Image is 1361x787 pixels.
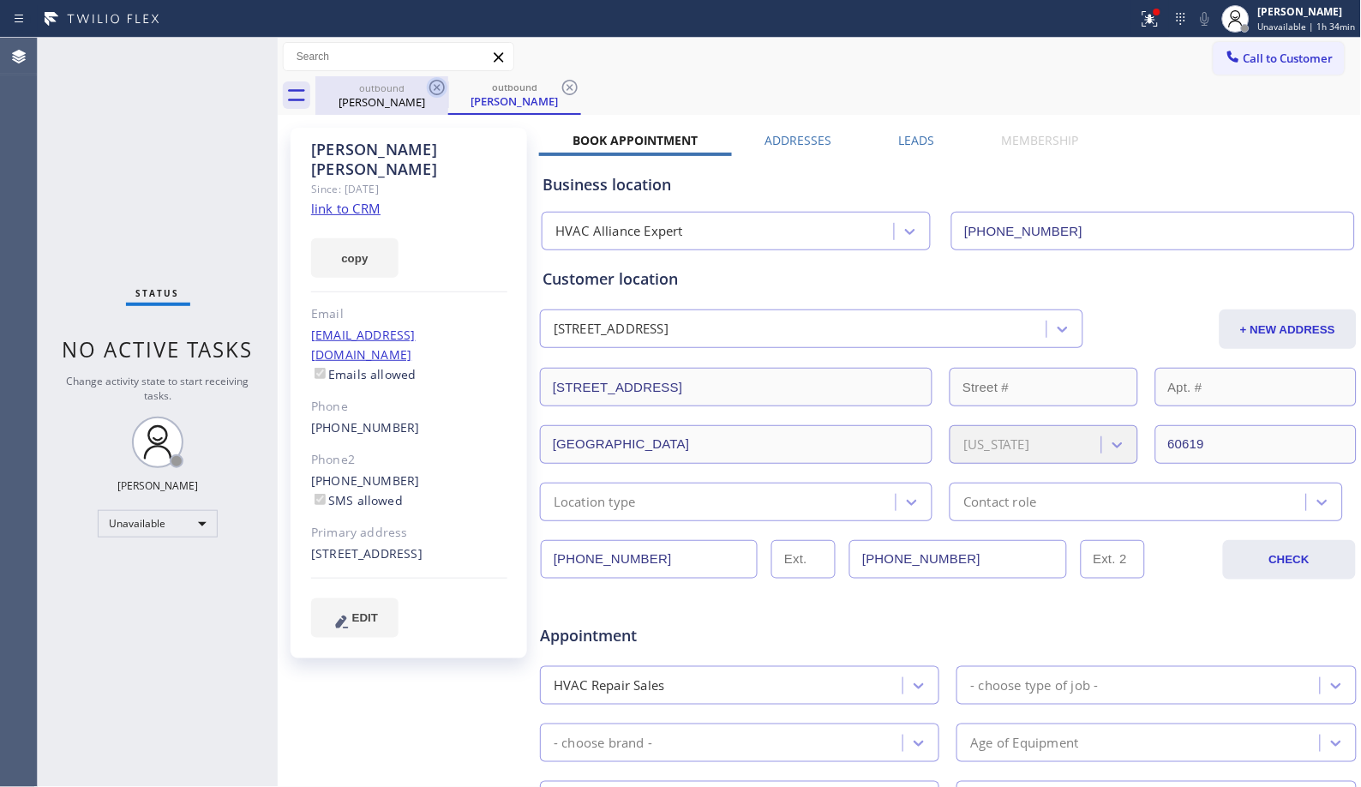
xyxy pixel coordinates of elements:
label: Membership [1002,132,1079,148]
div: [PERSON_NAME] [1258,4,1356,19]
div: Colleen Anderson [317,76,447,115]
input: SMS allowed [315,494,326,505]
div: Business location [543,173,1354,196]
div: Contact role [963,492,1036,512]
div: - choose type of job - [970,676,1098,695]
input: ZIP [1155,425,1357,464]
button: Call to Customer [1214,42,1345,75]
div: outbound [317,81,447,94]
a: [PHONE_NUMBER] [311,419,420,436]
input: Phone Number [951,212,1354,250]
input: Apt. # [1155,368,1357,406]
button: Mute [1193,7,1217,31]
a: link to CRM [311,200,381,217]
input: Phone Number [541,540,758,579]
input: Ext. [771,540,836,579]
span: Appointment [540,624,810,647]
a: [PHONE_NUMBER] [311,472,420,489]
input: Address [540,368,932,406]
div: [STREET_ADDRESS] [311,544,507,564]
div: [STREET_ADDRESS] [554,320,669,339]
div: - choose brand - [554,733,652,753]
div: Primary address [311,523,507,543]
div: Since: [DATE] [311,179,507,199]
div: Age of Equipment [970,733,1078,753]
span: Unavailable | 1h 34min [1258,21,1356,33]
input: Search [284,43,513,70]
input: Ext. 2 [1081,540,1145,579]
span: No active tasks [63,335,254,363]
div: Customer location [543,267,1354,291]
button: CHECK [1223,540,1356,580]
div: Phone2 [311,450,507,470]
div: [PERSON_NAME] [317,94,447,110]
button: EDIT [311,598,399,638]
div: [PERSON_NAME] [117,478,198,493]
input: City [540,425,932,464]
div: Phone [311,397,507,417]
span: Status [136,287,180,299]
label: Book Appointment [573,132,698,148]
input: Phone Number 2 [849,540,1066,579]
button: copy [311,238,399,278]
div: HVAC Alliance Expert [555,222,683,242]
span: EDIT [352,611,378,624]
input: Street # [950,368,1137,406]
div: Location type [554,492,636,512]
label: SMS allowed [311,492,403,508]
div: [PERSON_NAME] [450,93,579,109]
div: [PERSON_NAME] [PERSON_NAME] [311,140,507,179]
label: Addresses [765,132,832,148]
div: Email [311,304,507,324]
label: Emails allowed [311,366,417,382]
a: [EMAIL_ADDRESS][DOMAIN_NAME] [311,327,416,363]
div: Colleen Anderson [450,76,579,113]
label: Leads [899,132,935,148]
div: outbound [450,81,579,93]
div: HVAC Repair Sales [554,676,664,695]
span: Call to Customer [1244,51,1334,66]
input: Emails allowed [315,368,326,379]
button: + NEW ADDRESS [1220,309,1357,349]
div: Unavailable [98,510,218,538]
span: Change activity state to start receiving tasks. [67,374,249,403]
